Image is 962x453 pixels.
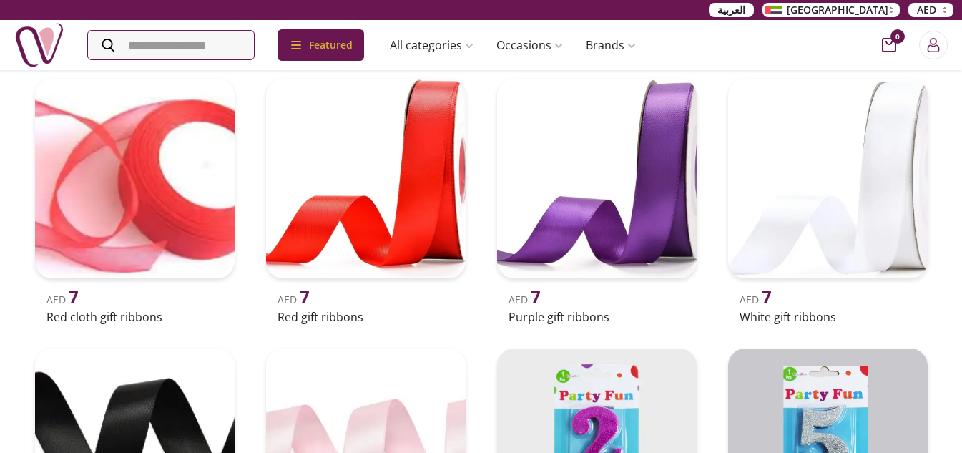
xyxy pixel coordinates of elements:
a: uae-gifts-White gift ribbonsAED 7White gift ribbons [722,73,933,328]
span: [GEOGRAPHIC_DATA] [787,3,888,17]
img: uae-gifts-Red cloth gift ribbons [35,79,235,278]
span: AED [278,293,310,306]
span: AED [740,293,772,306]
span: AED [917,3,936,17]
a: uae-gifts-Purple gift ribbonsAED 7Purple gift ribbons [491,73,702,328]
a: uae-gifts-Red cloth gift ribbonsAED 7Red cloth gift ribbons [29,73,240,328]
span: 7 [69,285,79,308]
button: cart-button [882,38,896,52]
button: Login [919,31,948,59]
span: AED [509,293,541,306]
button: [GEOGRAPHIC_DATA] [762,3,900,17]
h2: Red gift ribbons [278,308,454,326]
h2: Red cloth gift ribbons [46,308,223,326]
h2: White gift ribbons [740,308,916,326]
img: uae-gifts-Red gift ribbons [266,79,466,278]
span: 7 [531,285,541,308]
img: Arabic_dztd3n.png [765,6,782,14]
img: Nigwa-uae-gifts [14,20,64,70]
img: uae-gifts-Purple gift ribbons [497,79,697,278]
span: 7 [762,285,772,308]
span: 0 [890,29,905,44]
span: العربية [717,3,745,17]
button: AED [908,3,953,17]
img: uae-gifts-White gift ribbons [728,79,928,278]
div: Featured [278,29,364,61]
input: Search [88,31,254,59]
a: Brands [574,31,647,59]
span: AED [46,293,79,306]
h2: Purple gift ribbons [509,308,685,326]
span: 7 [300,285,310,308]
a: All categories [378,31,485,59]
a: uae-gifts-Red gift ribbonsAED 7Red gift ribbons [260,73,471,328]
a: Occasions [485,31,574,59]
